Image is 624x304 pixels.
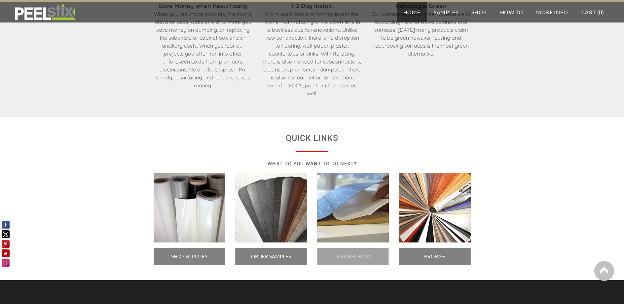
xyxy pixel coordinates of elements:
a: ORDER SAMPLES [235,248,307,265]
img: Picture [317,173,389,243]
div: When you resurface cabinets, fire doors, elevator cabs, walls or old furniture you save money on ... [154,2,253,96]
a: Samples [427,2,465,22]
span: 0 [599,9,602,15]
a: SHOP SUPPLIES [154,248,226,265]
img: Picture [154,173,226,243]
img: REFACE SUPPLIES [13,4,77,21]
a: Shop [465,2,493,22]
h6: WHAT DO YOU WANT TO DO NEXT? [154,158,471,169]
a: How To [494,2,530,22]
a: More Info [530,2,574,22]
a: LEARN HOW-TO [317,248,389,265]
div: No missed meals or family time in the kitchen with refacing or no down time in a business due to ... [263,2,362,104]
img: Picture [399,173,471,243]
div: Our Laminates are a green alternative to discarding natural wood cabinets and surfaces. [DATE] ma... [372,2,471,80]
a: Home [397,2,427,22]
a: BROWSE COLORS [399,248,471,265]
a: Cart (0) [575,2,611,22]
h6: QUICK LINKS [154,130,471,146]
img: Picture [235,173,307,243]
